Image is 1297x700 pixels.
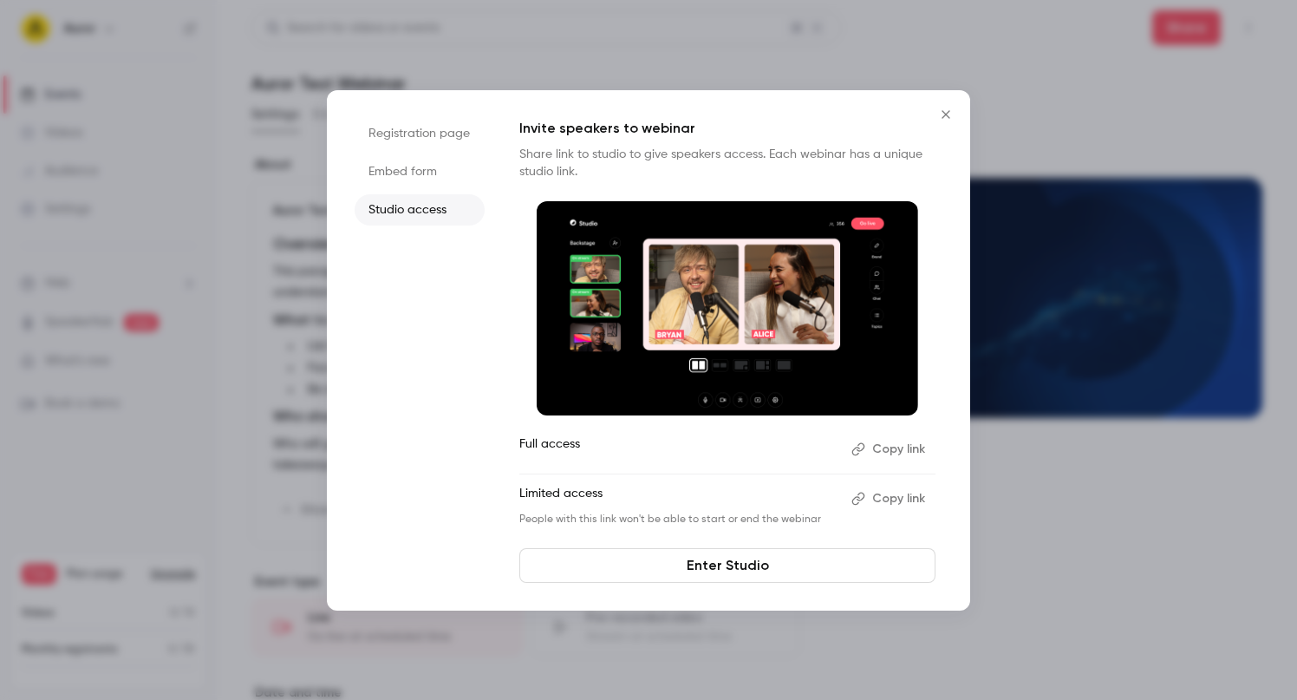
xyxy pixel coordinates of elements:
[844,485,935,513] button: Copy link
[519,146,935,180] p: Share link to studio to give speakers access. Each webinar has a unique studio link.
[355,156,485,187] li: Embed form
[929,97,963,132] button: Close
[355,118,485,149] li: Registration page
[519,118,935,139] p: Invite speakers to webinar
[844,435,935,463] button: Copy link
[519,548,935,583] a: Enter Studio
[519,435,838,463] p: Full access
[355,194,485,226] li: Studio access
[519,485,838,513] p: Limited access
[537,201,918,416] img: Invite speakers to webinar
[519,513,838,527] p: People with this link won't be able to start or end the webinar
